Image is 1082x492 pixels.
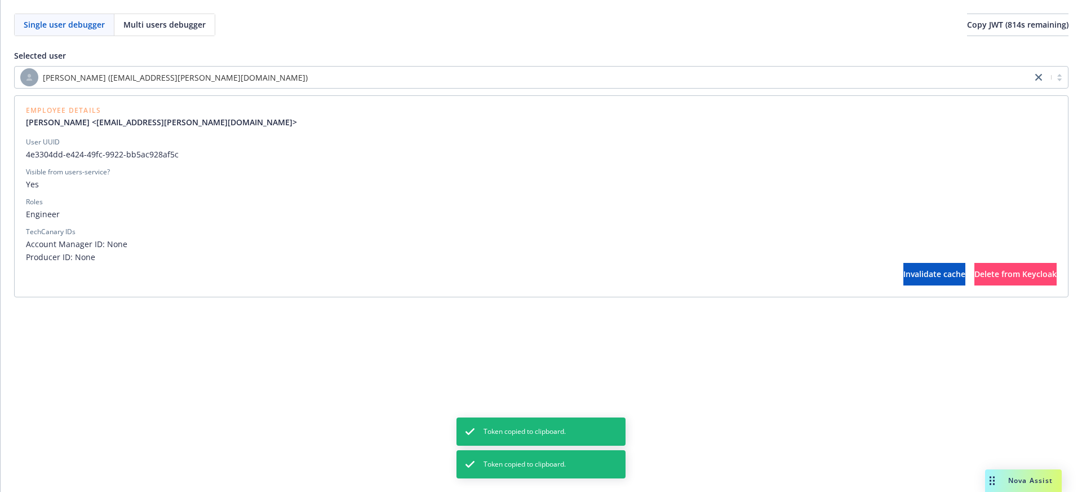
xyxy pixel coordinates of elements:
span: Invalidate cache [903,269,965,279]
span: Yes [26,178,1057,190]
span: Engineer [26,208,1057,220]
span: Token copied to clipboard. [484,427,566,437]
button: Copy JWT (814s remaining) [967,14,1068,36]
button: Delete from Keycloak [974,263,1057,285]
div: User UUID [26,137,60,147]
span: [PERSON_NAME] ([EMAIL_ADDRESS][PERSON_NAME][DOMAIN_NAME]) [43,72,308,84]
span: Multi users debugger [123,19,206,30]
span: Selected user [14,50,66,61]
a: [PERSON_NAME] <[EMAIL_ADDRESS][PERSON_NAME][DOMAIN_NAME]> [26,116,306,128]
span: Single user debugger [24,19,105,30]
span: Delete from Keycloak [974,269,1057,279]
span: Token copied to clipboard. [484,459,566,469]
span: [PERSON_NAME] ([EMAIL_ADDRESS][PERSON_NAME][DOMAIN_NAME]) [20,68,1026,86]
a: close [1032,71,1045,84]
span: Producer ID: None [26,251,1057,263]
div: Visible from users-service? [26,167,110,177]
span: Nova Assist [1008,476,1053,485]
button: Nova Assist [985,469,1062,492]
div: TechCanary IDs [26,227,76,237]
button: Invalidate cache [903,263,965,285]
span: 4e3304dd-e424-49fc-9922-bb5ac928af5c [26,148,1057,160]
span: Employee Details [26,107,306,114]
div: Drag to move [985,469,999,492]
span: Copy JWT ( 814 s remaining) [967,19,1068,30]
div: Roles [26,197,43,207]
span: Account Manager ID: None [26,238,1057,250]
